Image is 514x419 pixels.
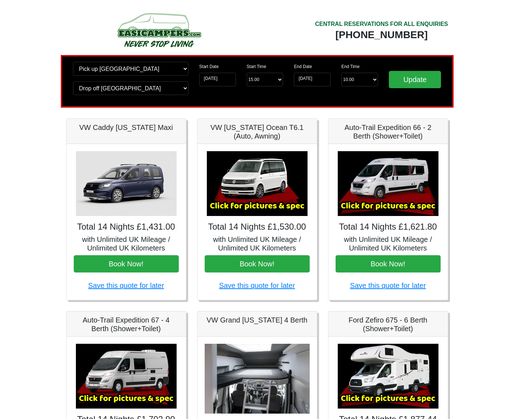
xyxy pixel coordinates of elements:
[205,123,310,140] h5: VW [US_STATE] Ocean T6.1 (Auto, Awning)
[338,344,438,409] img: Ford Zefiro 675 - 6 Berth (Shower+Toilet)
[88,281,164,289] a: Save this quote for later
[205,235,310,252] h5: with Unlimited UK Mileage / Unlimited UK Kilometers
[205,344,310,414] img: VW Grand California 4 Berth
[315,20,448,28] div: CENTRAL RESERVATIONS FOR ALL ENQUIRIES
[350,281,426,289] a: Save this quote for later
[205,316,310,324] h5: VW Grand [US_STATE] 4 Berth
[74,316,179,333] h5: Auto-Trail Expedition 67 - 4 Berth (Shower+Toilet)
[338,151,438,216] img: Auto-Trail Expedition 66 - 2 Berth (Shower+Toilet)
[74,235,179,252] h5: with Unlimited UK Mileage / Unlimited UK Kilometers
[389,71,441,88] input: Update
[294,73,331,86] input: Return Date
[336,222,441,232] h4: Total 14 Nights £1,621.80
[76,151,177,216] img: VW Caddy California Maxi
[294,63,312,70] label: End Date
[199,63,219,70] label: Start Date
[74,123,179,132] h5: VW Caddy [US_STATE] Maxi
[336,255,441,272] button: Book Now!
[247,63,267,70] label: Start Time
[341,63,360,70] label: End Time
[315,28,448,41] div: [PHONE_NUMBER]
[74,222,179,232] h4: Total 14 Nights £1,431.00
[219,281,295,289] a: Save this quote for later
[199,73,236,86] input: Start Date
[336,235,441,252] h5: with Unlimited UK Mileage / Unlimited UK Kilometers
[205,222,310,232] h4: Total 14 Nights £1,530.00
[336,123,441,140] h5: Auto-Trail Expedition 66 - 2 Berth (Shower+Toilet)
[74,255,179,272] button: Book Now!
[76,344,177,409] img: Auto-Trail Expedition 67 - 4 Berth (Shower+Toilet)
[207,151,308,216] img: VW California Ocean T6.1 (Auto, Awning)
[91,10,227,50] img: campers-checkout-logo.png
[205,255,310,272] button: Book Now!
[336,316,441,333] h5: Ford Zefiro 675 - 6 Berth (Shower+Toilet)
